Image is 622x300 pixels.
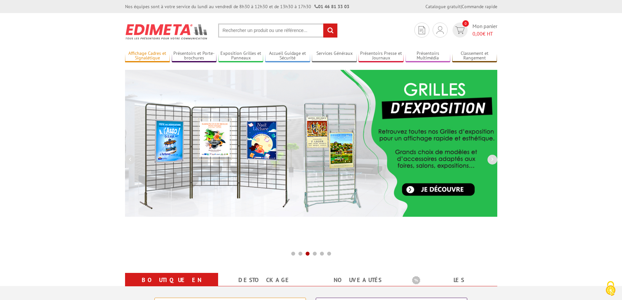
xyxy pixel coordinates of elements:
[319,274,396,286] a: nouveautés
[472,23,497,38] span: Mon panier
[462,4,497,9] a: Commande rapide
[412,274,489,298] a: Les promotions
[437,26,444,34] img: devis rapide
[472,30,483,37] span: 0,00
[602,280,619,297] img: Cookies (fenêtre modale)
[218,24,338,38] input: Rechercher un produit ou une référence...
[314,4,349,9] strong: 01 46 81 33 03
[406,51,451,61] a: Présentoirs Multimédia
[451,23,497,38] a: devis rapide 0 Mon panier 0,00€ HT
[425,4,461,9] a: Catalogue gratuit
[599,278,622,300] button: Cookies (fenêtre modale)
[125,20,208,44] img: Présentoir, panneau, stand - Edimeta - PLV, affichage, mobilier bureau, entreprise
[455,26,465,34] img: devis rapide
[472,30,497,38] span: € HT
[125,51,170,61] a: Affichage Cadres et Signalétique
[265,51,310,61] a: Accueil Guidage et Sécurité
[218,51,263,61] a: Exposition Grilles et Panneaux
[452,51,497,61] a: Classement et Rangement
[172,51,217,61] a: Présentoirs et Porte-brochures
[312,51,357,61] a: Services Généraux
[133,274,210,298] a: Boutique en ligne
[226,274,303,286] a: Destockage
[125,3,349,10] div: Nos équipes sont à votre service du lundi au vendredi de 8h30 à 12h30 et de 13h30 à 17h30
[412,274,494,287] b: Les promotions
[323,24,337,38] input: rechercher
[359,51,404,61] a: Présentoirs Presse et Journaux
[419,26,425,34] img: devis rapide
[462,20,469,27] span: 0
[425,3,497,10] div: |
